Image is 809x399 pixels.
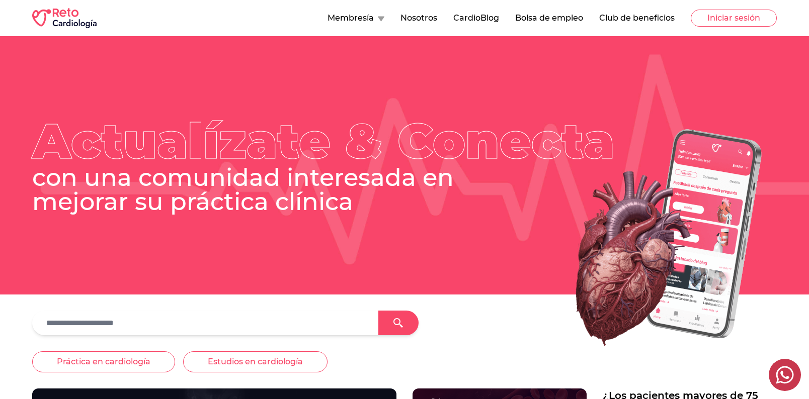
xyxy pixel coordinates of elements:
[183,351,328,372] button: Estudios en cardiología
[691,10,777,27] button: Iniciar sesión
[32,351,175,372] button: Práctica en cardiología
[32,8,97,28] img: RETO Cardio Logo
[599,12,675,24] button: Club de beneficios
[515,12,583,24] button: Bolsa de empleo
[328,12,384,24] button: Membresía
[453,12,499,24] button: CardioBlog
[524,117,777,359] img: Heart
[400,12,437,24] button: Nosotros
